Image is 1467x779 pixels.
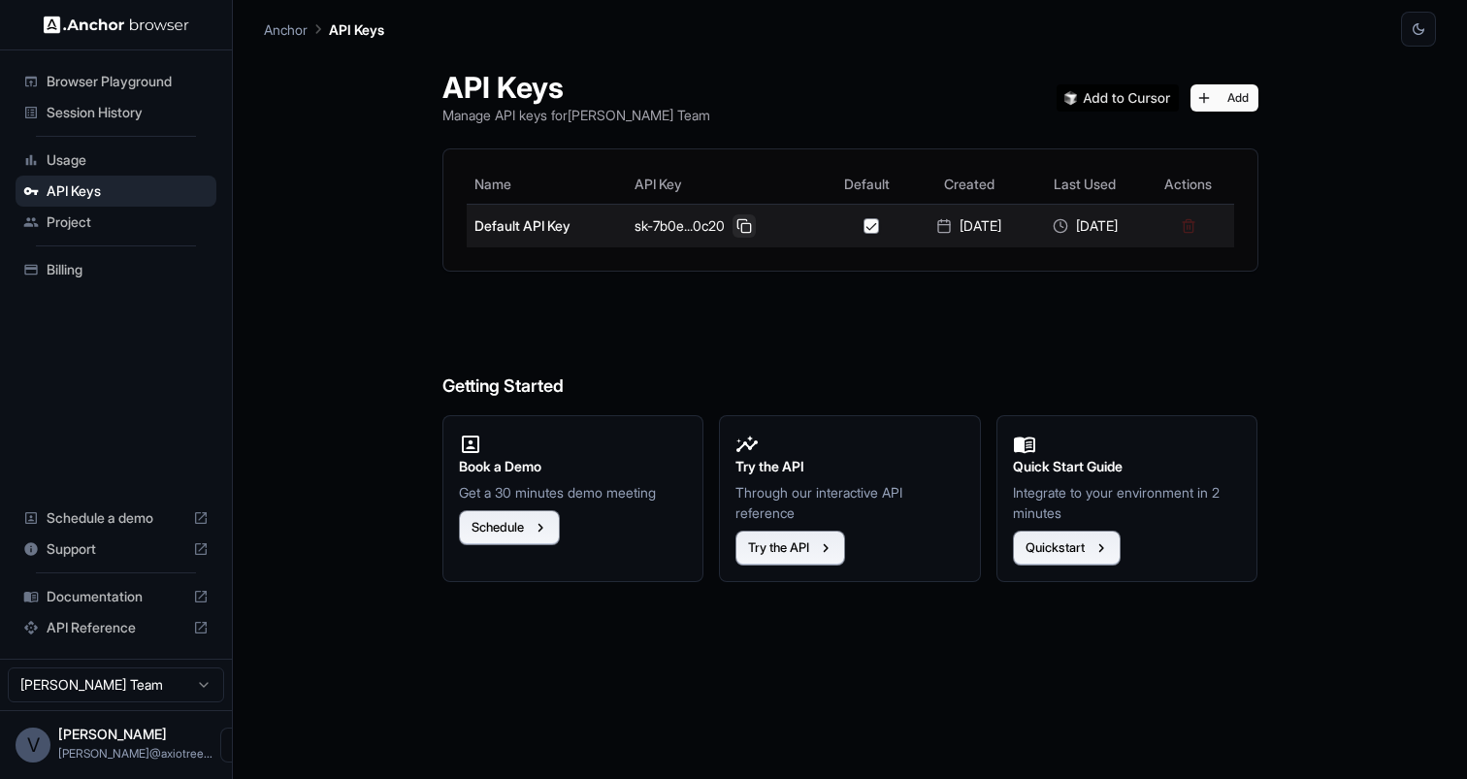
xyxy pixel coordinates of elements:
h1: API Keys [442,70,710,105]
div: Usage [16,145,216,176]
button: Open menu [220,728,255,763]
th: Name [467,165,627,204]
h6: Getting Started [442,295,1258,401]
span: Browser Playground [47,72,209,91]
p: Get a 30 minutes demo meeting [459,482,688,503]
div: Session History [16,97,216,128]
th: Last Used [1027,165,1143,204]
nav: breadcrumb [264,18,384,40]
span: Support [47,539,185,559]
span: Usage [47,150,209,170]
td: Default API Key [467,204,627,247]
h2: Book a Demo [459,456,688,477]
button: Add [1190,84,1258,112]
th: Created [911,165,1027,204]
h2: Quick Start Guide [1013,456,1242,477]
h2: Try the API [735,456,964,477]
span: Project [47,212,209,232]
span: Billing [47,260,209,279]
div: Billing [16,254,216,285]
img: Anchor Logo [44,16,189,34]
div: Project [16,207,216,238]
img: Add anchorbrowser MCP server to Cursor [1057,84,1179,112]
button: Schedule [459,510,560,545]
span: Documentation [47,587,185,606]
span: Vipin Tanna [58,726,167,742]
div: Support [16,534,216,565]
button: Try the API [735,531,845,566]
p: Manage API keys for [PERSON_NAME] Team [442,105,710,125]
div: Documentation [16,581,216,612]
th: Default [824,165,912,204]
th: API Key [627,165,824,204]
button: Copy API key [733,214,756,238]
th: Actions [1143,165,1234,204]
p: Integrate to your environment in 2 minutes [1013,482,1242,523]
p: Anchor [264,19,308,40]
div: API Reference [16,612,216,643]
div: sk-7b0e...0c20 [635,214,816,238]
div: [DATE] [1035,216,1135,236]
p: Through our interactive API reference [735,482,964,523]
button: Quickstart [1013,531,1121,566]
span: API Keys [47,181,209,201]
span: vipin@axiotree.com [58,746,212,761]
span: Schedule a demo [47,508,185,528]
div: API Keys [16,176,216,207]
span: Session History [47,103,209,122]
div: [DATE] [919,216,1019,236]
div: Schedule a demo [16,503,216,534]
div: V [16,728,50,763]
div: Browser Playground [16,66,216,97]
span: API Reference [47,618,185,637]
p: API Keys [329,19,384,40]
